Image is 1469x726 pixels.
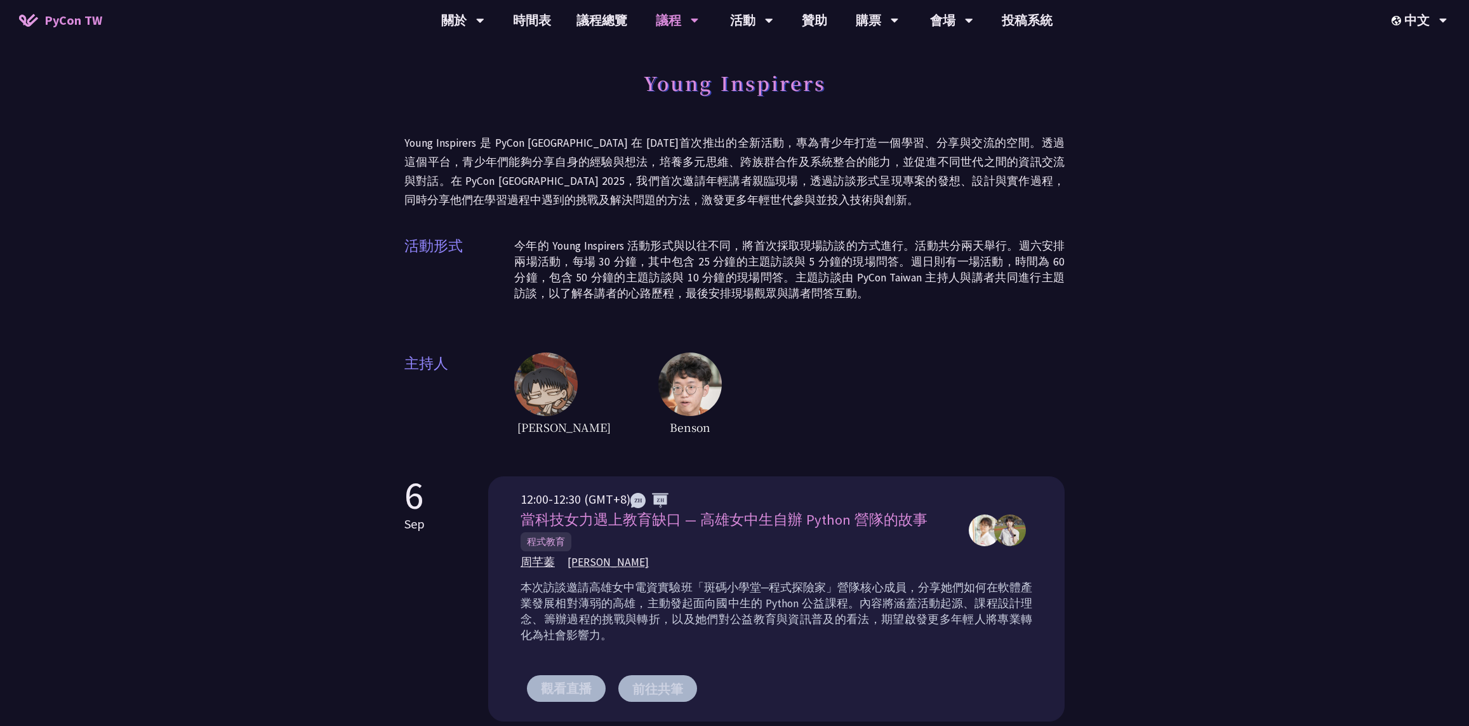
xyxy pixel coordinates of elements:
img: 周芊蓁,郭昱 [994,514,1026,546]
a: PyCon TW [6,4,115,36]
img: host2.62516ee.jpg [658,353,722,416]
img: 周芊蓁,郭昱 [969,514,1000,546]
button: 觀看直播 [527,675,606,702]
img: host1.6ba46fc.jpg [514,353,578,416]
button: 前往共筆 [618,675,697,702]
div: 12:00-12:30 (GMT+8) [521,490,956,509]
p: 本次訪談邀請高雄女中電資實驗班「斑碼小學堂─程式探險家」營隊核心成員，分享她們如何在軟體產業發展相對薄弱的高雄，主動發起面向國中生的 Python 公益課程。內容將涵蓋活動起源、課程設計理念、籌... [521,580,1032,643]
span: 當科技女力遇上教育缺口 — 高雄女中生自辦 Python 營隊的故事 [521,511,927,528]
img: ZHZH.38617ef.svg [630,493,668,508]
span: 周芊蓁 [521,555,555,570]
span: [PERSON_NAME] [514,416,614,438]
p: Sep [404,514,425,534]
span: 活動形式 [404,235,514,314]
p: Young Inspirers 是 PyCon [GEOGRAPHIC_DATA] 在 [DATE]首次推出的全新活動，專為青少年打造一個學習、分享與交流的空間。透過這個平台，青少年們能夠分享自... [404,133,1065,210]
span: Benson [658,416,722,438]
span: 程式教育 [521,532,571,551]
p: 6 [404,476,425,514]
h1: Young Inspirers [644,64,826,102]
img: Home icon of PyCon TW 2025 [19,14,38,27]
p: 今年的 Young Inspirers 活動形式與以往不同，將首次採取現場訪談的方式進行。活動共分兩天舉行。週六安排兩場活動，每場 30 分鐘，其中包含 25 分鐘的主題訪談與 5 分鐘的現場問... [514,238,1065,302]
img: Locale Icon [1392,16,1404,25]
span: PyCon TW [44,11,102,30]
span: 主持人 [404,353,514,438]
span: [PERSON_NAME] [568,555,649,570]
